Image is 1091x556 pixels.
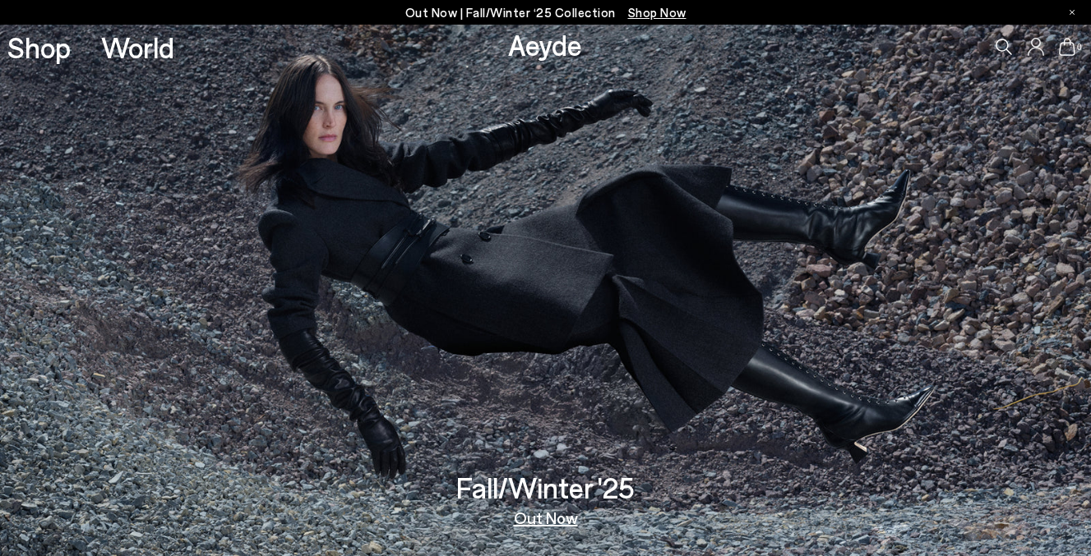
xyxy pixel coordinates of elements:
[405,2,686,23] p: Out Now | Fall/Winter ‘25 Collection
[101,33,174,62] a: World
[1075,43,1084,52] span: 0
[456,473,635,502] h3: Fall/Winter '25
[7,33,71,62] a: Shop
[514,509,578,526] a: Out Now
[508,27,582,62] a: Aeyde
[1059,38,1075,56] a: 0
[628,5,686,20] span: Navigate to /collections/new-in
